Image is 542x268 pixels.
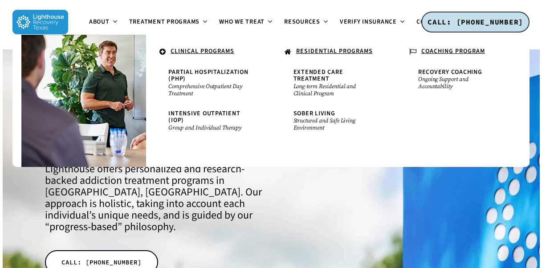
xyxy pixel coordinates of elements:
a: RESIDENTIAL PROGRAMS [280,44,387,61]
span: . [35,47,37,56]
u: COACHING PROGRAM [421,47,485,56]
a: Treatment Programs [124,19,214,26]
span: Treatment Programs [129,17,200,26]
span: Who We Treat [219,17,265,26]
a: Resources [279,19,334,26]
a: About [84,19,124,26]
a: Verify Insurance [334,19,411,26]
h4: Lighthouse offers personalized and research-backed addiction treatment programs in [GEOGRAPHIC_DA... [45,163,262,233]
a: COACHING PROGRAM [405,44,512,61]
a: progress-based [49,219,118,235]
span: About [89,17,110,26]
span: Resources [284,17,320,26]
span: Contact [416,17,444,26]
a: CLINICAL PROGRAMS [155,44,262,61]
a: CALL: [PHONE_NUMBER] [421,12,530,33]
span: CALL: [PHONE_NUMBER] [428,17,523,26]
a: Contact [411,19,458,26]
a: Who We Treat [214,19,279,26]
a: . [30,44,137,59]
img: Lighthouse Recovery Texas [12,10,68,34]
u: CLINICAL PROGRAMS [171,47,234,56]
u: RESIDENTIAL PROGRAMS [296,47,373,56]
span: Verify Insurance [340,17,397,26]
span: CALL: [PHONE_NUMBER] [61,258,142,267]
